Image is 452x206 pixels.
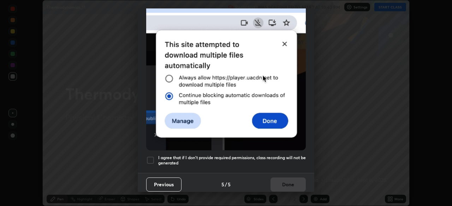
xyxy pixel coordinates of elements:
[158,155,306,166] h5: I agree that if I don't provide required permissions, class recording will not be generated
[221,181,224,188] h4: 5
[146,177,182,192] button: Previous
[225,181,227,188] h4: /
[228,181,231,188] h4: 5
